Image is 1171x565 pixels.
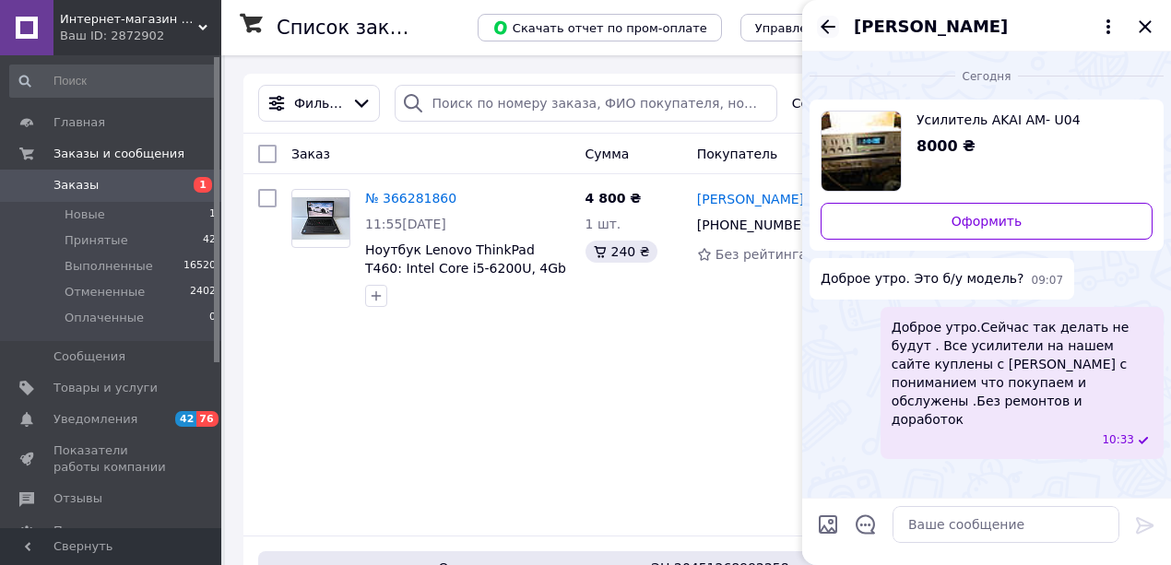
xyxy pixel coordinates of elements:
span: 11:55[DATE] [365,217,446,231]
span: 42 [175,411,196,427]
span: 0 [209,310,216,326]
span: Заказы [53,177,99,194]
span: 4 800 ₴ [585,191,642,206]
span: 16520 [183,258,216,275]
button: [PERSON_NAME] [854,15,1119,39]
span: Заказы и сообщения [53,146,184,162]
span: 42 [203,232,216,249]
span: Сохраненные фильтры: [792,94,940,112]
span: Усилитель AKAI AM- U04 [917,111,1138,129]
span: 1 [209,206,216,223]
span: 09:07 12.10.2025 [1032,273,1064,288]
a: Фото товару [291,189,350,248]
input: Поиск [9,65,218,98]
span: 1 [194,177,212,193]
span: 1 шт. [585,217,621,231]
button: Скачать отчет по пром-оплате [478,14,722,41]
h1: Список заказов [277,17,435,39]
span: Сегодня [955,69,1019,85]
span: Отзывы [53,490,102,507]
a: № 366281860 [365,191,456,206]
a: Посмотреть товар [821,111,1153,192]
span: 8000 ₴ [917,137,976,155]
span: Выполненные [65,258,153,275]
span: Доброе утро.Сейчас так делать не будут . Все усилители на нашем сайте куплены с [PERSON_NAME] с п... [892,318,1153,429]
input: Поиск по номеру заказа, ФИО покупателя, номеру телефона, Email, номеру накладной [395,85,777,122]
span: Оплаченные [65,310,144,326]
span: 76 [196,411,218,427]
a: [PERSON_NAME] [697,190,804,208]
span: [PHONE_NUMBER] [697,218,815,232]
button: Открыть шаблоны ответов [854,512,878,536]
div: Ваш ID: 2872902 [60,28,221,44]
span: Без рейтинга [716,247,807,262]
span: 2402 [190,284,216,300]
span: 10:33 12.10.2025 [1102,432,1134,448]
span: Принятые [65,232,128,249]
span: Фильтры [294,94,344,112]
a: Оформить [821,203,1153,240]
span: Покупатель [697,147,778,161]
span: Покупатели [53,523,129,539]
span: Уведомления [53,411,137,428]
a: Ноутбук Lenovo ThinkPad T460: Intel Core i5-6200U, 4Gb DDR3L, 256Gb SSD [365,242,566,294]
button: Управление статусами [740,14,915,41]
button: Назад [817,16,839,38]
span: Показатели работы компании [53,442,171,476]
span: Интернет-магазин "Stereopulse" [60,11,198,28]
span: Сумма [585,147,630,161]
span: Управление статусами [755,21,900,35]
span: [PERSON_NAME] [854,15,1008,39]
button: Закрыть [1134,16,1156,38]
span: Главная [53,114,105,131]
span: Сообщения [53,348,125,365]
span: Отмененные [65,284,145,300]
span: Скачать отчет по пром-оплате [492,19,707,36]
div: 12.10.2025 [810,66,1164,85]
span: Доброе утро. Это б/у модель? [821,269,1024,288]
div: 240 ₴ [585,241,657,263]
img: 3112956305_w80_h80_usilitel-akai-am-.jpg [822,112,901,191]
span: Товары и услуги [53,380,158,396]
span: Новые [65,206,105,223]
img: Фото товару [292,197,349,241]
span: Заказ [291,147,330,161]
